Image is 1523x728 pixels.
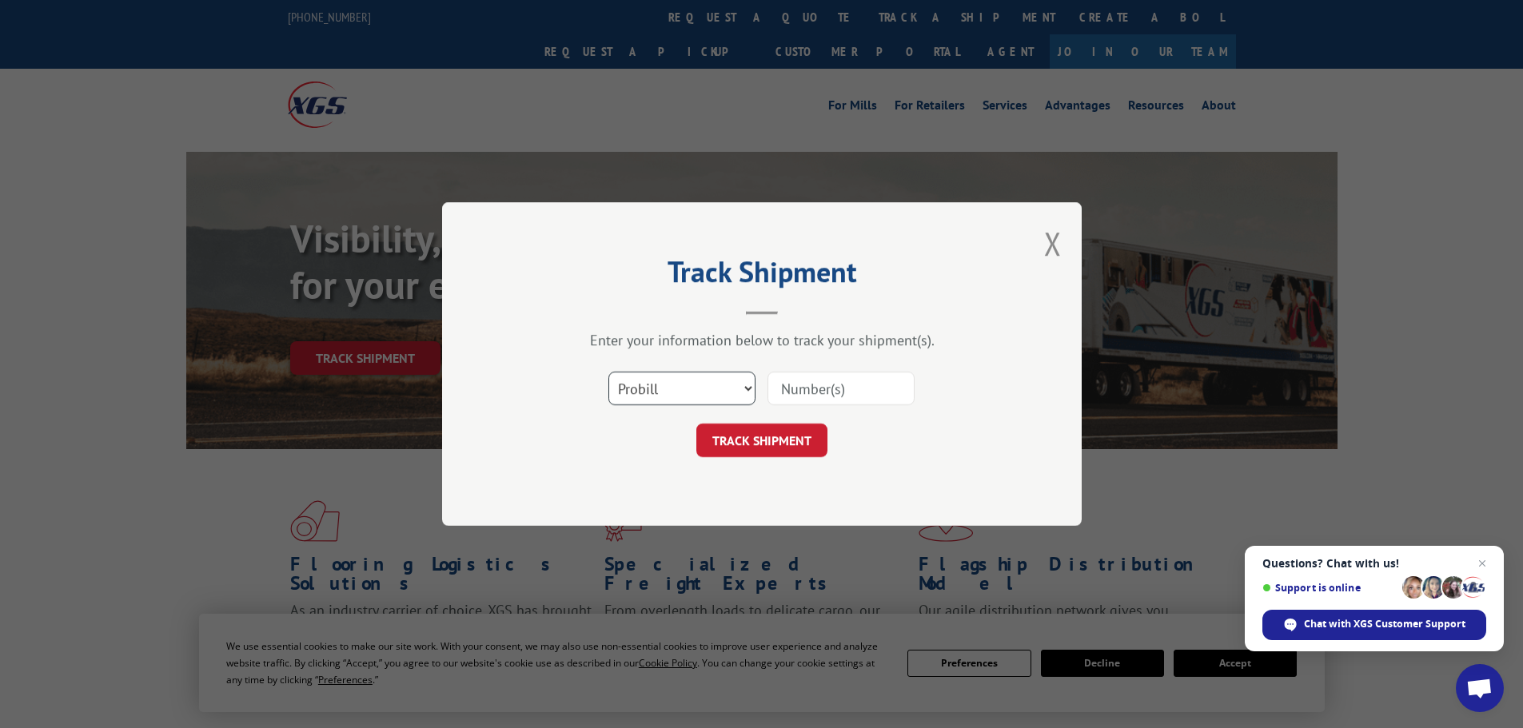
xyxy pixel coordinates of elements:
[696,424,827,457] button: TRACK SHIPMENT
[522,331,1002,349] div: Enter your information below to track your shipment(s).
[1456,664,1504,712] div: Open chat
[767,372,915,405] input: Number(s)
[1262,582,1397,594] span: Support is online
[1304,617,1465,631] span: Chat with XGS Customer Support
[522,261,1002,291] h2: Track Shipment
[1262,610,1486,640] div: Chat with XGS Customer Support
[1473,554,1492,573] span: Close chat
[1044,222,1062,265] button: Close modal
[1262,557,1486,570] span: Questions? Chat with us!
